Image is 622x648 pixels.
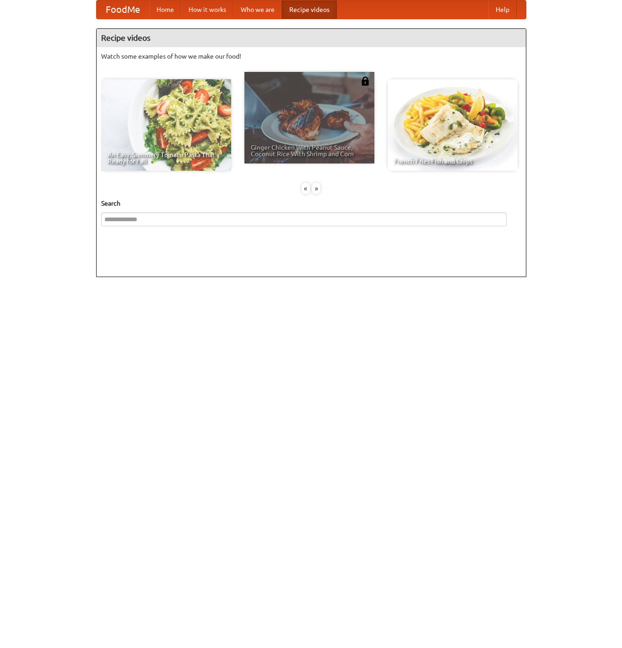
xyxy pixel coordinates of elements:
img: 483408.png [361,76,370,86]
a: Who we are [233,0,282,19]
a: Recipe videos [282,0,337,19]
div: » [312,183,320,194]
span: An Easy, Summery Tomato Pasta That's Ready for Fall [108,152,225,164]
a: Help [488,0,517,19]
div: « [302,183,310,194]
a: How it works [181,0,233,19]
a: FoodMe [97,0,149,19]
p: Watch some examples of how we make our food! [101,52,521,61]
h5: Search [101,199,521,208]
h4: Recipe videos [97,29,526,47]
a: Home [149,0,181,19]
a: An Easy, Summery Tomato Pasta That's Ready for Fall [101,79,231,171]
span: French Fries Fish and Chips [394,158,511,164]
a: French Fries Fish and Chips [388,79,518,171]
